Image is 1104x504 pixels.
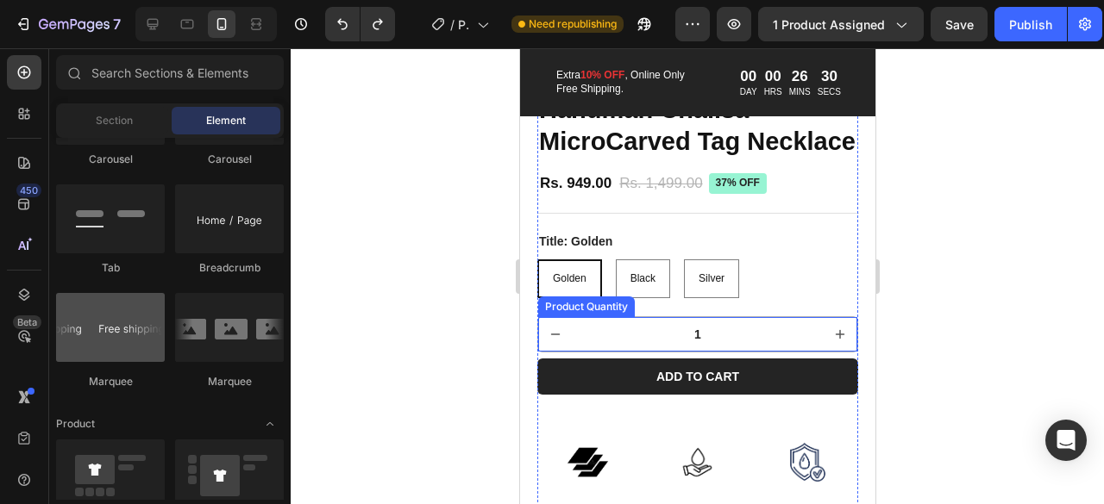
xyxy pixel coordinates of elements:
[773,16,885,34] span: 1 product assigned
[256,410,284,438] span: Toggle open
[7,7,129,41] button: 7
[175,374,284,389] div: Marquee
[458,16,470,34] span: Product Page - [DATE] 15:31:47
[56,416,95,432] span: Product
[56,55,284,90] input: Search Sections & Elements
[1045,420,1087,461] div: Open Intercom Messenger
[206,113,246,128] span: Element
[1009,16,1052,34] div: Publish
[13,315,41,329] div: Beta
[175,260,284,276] div: Breadcrumb
[56,374,165,389] div: Marquee
[56,152,165,167] div: Carousel
[931,7,988,41] button: Save
[175,152,284,167] div: Carousel
[450,16,455,34] span: /
[325,7,395,41] div: Undo/Redo
[16,184,41,197] div: 450
[994,7,1067,41] button: Publish
[758,7,924,41] button: 1 product assigned
[96,113,133,128] span: Section
[529,16,617,32] span: Need republishing
[56,260,165,276] div: Tab
[113,14,121,34] p: 7
[520,48,875,504] iframe: Design area
[945,17,974,32] span: Save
